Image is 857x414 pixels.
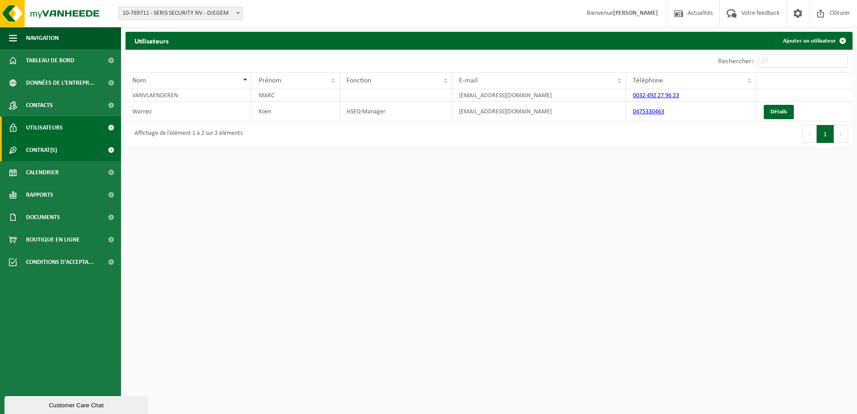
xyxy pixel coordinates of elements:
h2: Utilisateurs [126,32,177,49]
span: Téléphone [633,77,663,84]
span: Fonction [346,77,371,84]
iframe: chat widget [4,394,150,414]
span: Boutique en ligne [26,229,80,251]
div: Affichage de l'élément 1 à 2 sur 2 éléments [130,126,242,142]
span: Calendrier [26,161,59,184]
button: 1 [817,125,834,143]
td: Warnez [126,102,252,121]
span: Tableau de bord [26,49,74,72]
span: Données de l'entrepr... [26,72,95,94]
span: Navigation [26,27,59,49]
td: [EMAIL_ADDRESS][DOMAIN_NAME] [452,89,626,102]
td: VANVLAENDEREN [126,89,252,102]
td: MARC [252,89,340,102]
td: [EMAIL_ADDRESS][DOMAIN_NAME] [452,102,626,121]
a: Ajouter un utilisateur [776,32,852,50]
span: 10-769711 - SERIS SECURITY NV - DIEGEM [119,7,242,20]
a: 0032 492 27 96 23 [633,92,679,99]
span: Rapports [26,184,53,206]
span: Utilisateurs [26,116,63,139]
span: Nom [132,77,146,84]
span: Contrat(s) [26,139,57,161]
span: Prénom [259,77,281,84]
span: Conditions d'accepta... [26,251,94,273]
td: HSEQ-Manager [340,102,452,121]
button: Next [834,125,848,143]
span: Documents [26,206,60,229]
a: Détails [764,105,794,119]
button: Previous [802,125,817,143]
span: E-mail [459,77,478,84]
label: Rechercher: [718,58,753,65]
span: 10-769711 - SERIS SECURITY NV - DIEGEM [118,7,243,20]
span: Contacts [26,94,53,116]
strong: [PERSON_NAME] [613,10,658,17]
a: 0475330463 [633,108,664,115]
td: Koen [252,102,340,121]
